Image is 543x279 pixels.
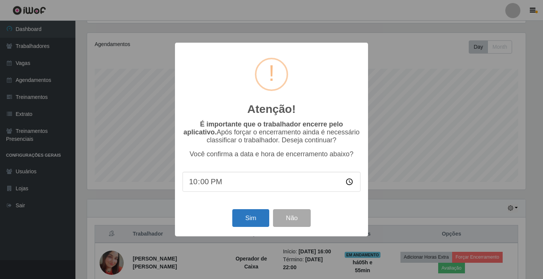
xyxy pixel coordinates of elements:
[183,120,360,144] p: Após forçar o encerramento ainda é necessário classificar o trabalhador. Deseja continuar?
[232,209,269,227] button: Sim
[247,102,296,116] h2: Atenção!
[183,120,343,136] b: É importante que o trabalhador encerre pelo aplicativo.
[273,209,310,227] button: Não
[183,150,360,158] p: Você confirma a data e hora de encerramento abaixo?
